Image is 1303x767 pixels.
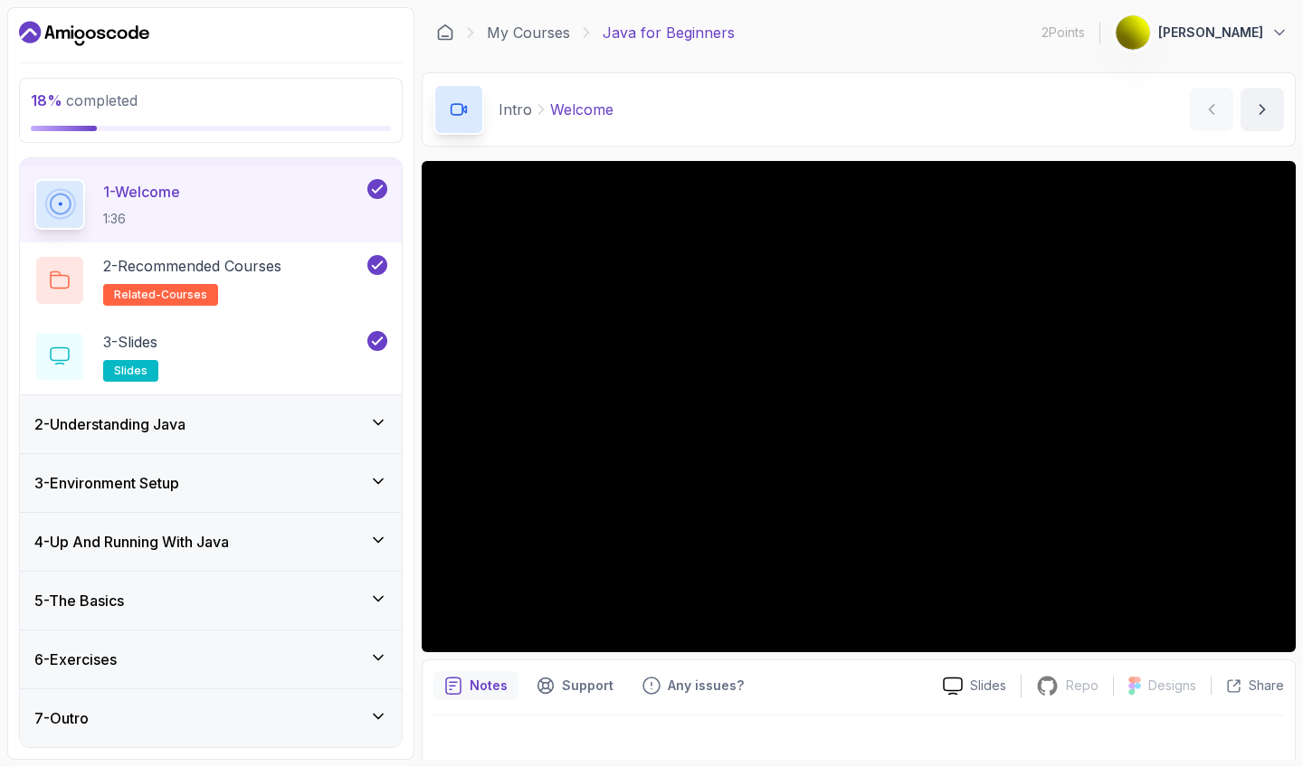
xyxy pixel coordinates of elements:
p: Intro [499,99,532,120]
p: Slides [970,677,1006,695]
button: 2-Understanding Java [20,395,402,453]
h3: 4 - Up And Running With Java [34,531,229,553]
button: previous content [1190,88,1233,131]
h3: 5 - The Basics [34,590,124,611]
span: completed [31,91,138,109]
h3: 6 - Exercises [34,649,117,670]
h3: 3 - Environment Setup [34,472,179,494]
button: 6-Exercises [20,630,402,688]
button: next content [1241,88,1284,131]
span: slides [114,364,147,378]
button: Share [1211,677,1284,695]
p: 1 - Welcome [103,181,180,203]
p: Java for Beginners [603,22,735,43]
h3: 7 - Outro [34,707,89,729]
p: Welcome [550,99,613,120]
button: 3-Environment Setup [20,454,402,512]
a: Slides [928,677,1021,696]
p: Notes [470,677,508,695]
button: 2-Recommended Coursesrelated-courses [34,255,387,306]
span: 18 % [31,91,62,109]
button: 1-Welcome1:36 [34,179,387,230]
button: 5-The Basics [20,572,402,630]
p: [PERSON_NAME] [1158,24,1263,42]
h3: 2 - Understanding Java [34,413,185,435]
button: user profile image[PERSON_NAME] [1115,14,1289,51]
button: notes button [433,671,518,700]
a: Dashboard [436,24,454,42]
p: Designs [1148,677,1196,695]
p: Repo [1066,677,1099,695]
button: Support button [526,671,624,700]
button: 7-Outro [20,689,402,747]
p: Share [1249,677,1284,695]
p: Any issues? [668,677,744,695]
button: Feedback button [632,671,755,700]
img: user profile image [1116,15,1150,50]
p: Support [562,677,613,695]
p: 3 - Slides [103,331,157,353]
p: 2 - Recommended Courses [103,255,281,277]
button: 4-Up And Running With Java [20,513,402,571]
a: My Courses [487,22,570,43]
p: 1:36 [103,210,180,228]
p: 2 Points [1041,24,1085,42]
button: 3-Slidesslides [34,331,387,382]
a: Dashboard [19,19,149,48]
span: related-courses [114,288,207,302]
